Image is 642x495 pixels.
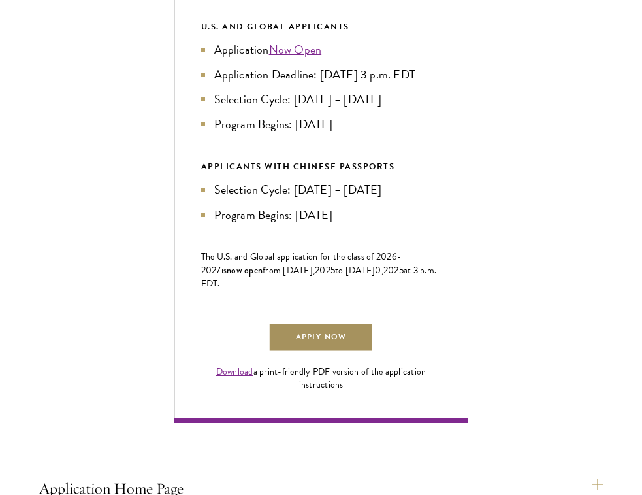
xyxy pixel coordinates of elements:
[399,264,404,277] span: 5
[269,41,322,58] a: Now Open
[315,264,330,277] span: 202
[221,264,227,277] span: is
[201,180,441,199] li: Selection Cycle: [DATE] – [DATE]
[330,264,335,277] span: 5
[268,323,373,352] a: Apply Now
[201,250,392,264] span: The U.S. and Global application for the class of 202
[375,264,381,277] span: 0
[263,264,315,277] span: from [DATE],
[201,90,441,109] li: Selection Cycle: [DATE] – [DATE]
[216,365,253,379] a: Download
[201,65,441,84] li: Application Deadline: [DATE] 3 p.m. EDT
[335,264,375,277] span: to [DATE]
[216,264,221,277] span: 7
[201,115,441,133] li: Program Begins: [DATE]
[201,160,441,174] div: APPLICANTS WITH CHINESE PASSPORTS
[201,366,441,392] div: a print-friendly PDF version of the application instructions
[392,250,397,264] span: 6
[201,41,441,59] li: Application
[201,206,441,224] li: Program Begins: [DATE]
[383,264,399,277] span: 202
[201,264,437,290] span: at 3 p.m. EDT.
[201,250,402,277] span: -202
[201,20,441,34] div: U.S. and Global Applicants
[381,264,383,277] span: ,
[227,264,263,277] span: now open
